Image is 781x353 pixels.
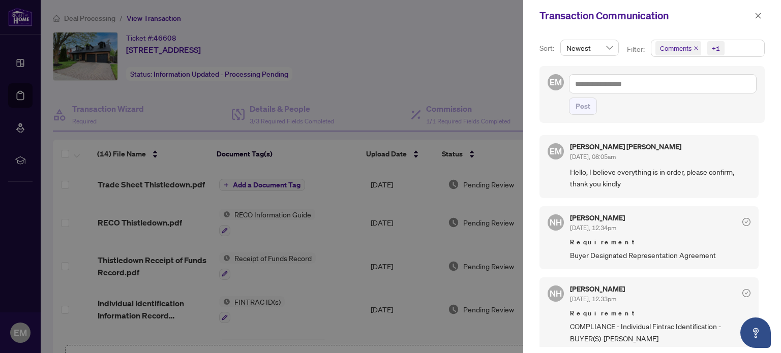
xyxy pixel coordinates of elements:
[570,249,750,261] span: Buyer Designated Representation Agreement
[569,98,597,115] button: Post
[570,308,750,318] span: Requirement
[655,41,701,55] span: Comments
[740,317,771,348] button: Open asap
[566,40,613,55] span: Newest
[694,46,699,51] span: close
[570,320,750,344] span: COMPLIANCE - Individual Fintrac Identification - BUYER(S)-[PERSON_NAME]
[539,43,556,54] p: Sort:
[550,145,562,158] span: EM
[570,214,625,221] h5: [PERSON_NAME]
[570,237,750,247] span: Requirement
[742,289,750,297] span: check-circle
[660,43,692,53] span: Comments
[550,216,562,229] span: NH
[570,295,616,303] span: [DATE], 12:33pm
[627,44,646,55] p: Filter:
[539,8,752,23] div: Transaction Communication
[570,224,616,232] span: [DATE], 12:34pm
[550,287,562,300] span: NH
[570,285,625,293] h5: [PERSON_NAME]
[570,153,616,161] span: [DATE], 08:05am
[570,143,681,150] h5: [PERSON_NAME] [PERSON_NAME]
[550,76,562,89] span: EM
[742,218,750,226] span: check-circle
[570,166,750,190] span: Hello, I believe everything is in order, please confirm, thank you kindly
[712,43,720,53] div: +1
[755,12,762,19] span: close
